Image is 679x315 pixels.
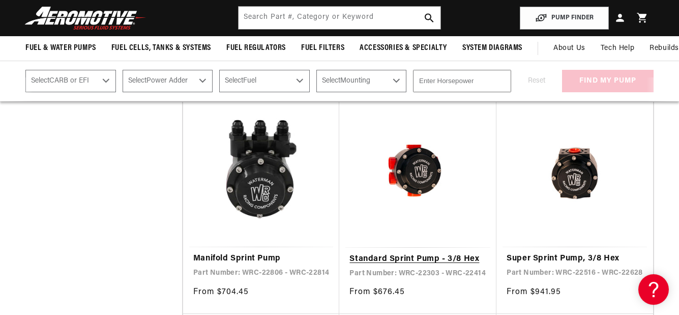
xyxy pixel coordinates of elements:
[226,43,286,54] span: Fuel Regulators
[219,70,310,92] select: Fuel
[22,6,149,30] img: Aeromotive
[650,43,679,54] span: Rebuilds
[546,36,593,61] a: About Us
[593,36,642,61] summary: Tech Help
[293,36,352,60] summary: Fuel Filters
[239,7,440,29] input: Search by Part Number, Category or Keyword
[123,70,213,92] select: Power Adder
[316,70,407,92] select: Mounting
[601,43,634,54] span: Tech Help
[360,43,447,54] span: Accessories & Specialty
[418,7,440,29] button: search button
[507,252,643,266] a: Super Sprint Pump, 3/8 Hex
[520,7,609,30] button: PUMP FINDER
[25,43,96,54] span: Fuel & Water Pumps
[219,36,293,60] summary: Fuel Regulators
[193,252,330,266] a: Manifold Sprint Pump
[301,43,344,54] span: Fuel Filters
[104,36,219,60] summary: Fuel Cells, Tanks & Systems
[111,43,211,54] span: Fuel Cells, Tanks & Systems
[462,43,522,54] span: System Diagrams
[455,36,530,60] summary: System Diagrams
[18,36,104,60] summary: Fuel & Water Pumps
[553,44,585,52] span: About Us
[352,36,455,60] summary: Accessories & Specialty
[25,70,116,92] select: CARB or EFI
[413,70,511,92] input: Enter Horsepower
[349,253,486,266] a: Standard Sprint Pump - 3/8 Hex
